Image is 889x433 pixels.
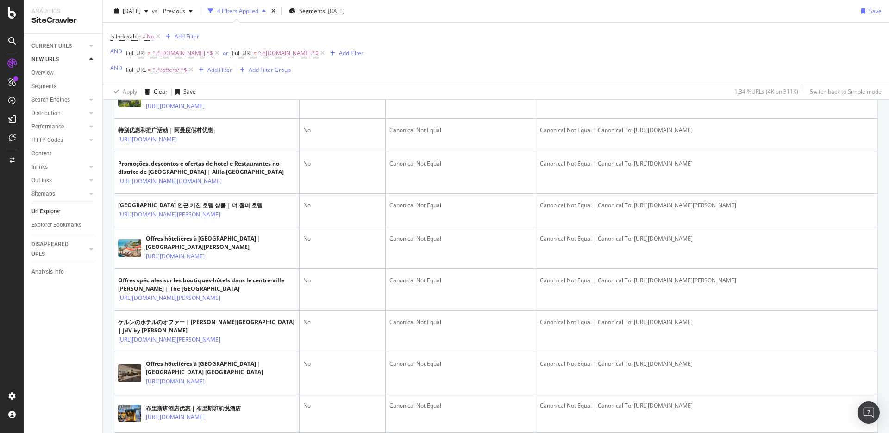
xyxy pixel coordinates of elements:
[31,207,96,216] a: Url Explorer
[152,47,213,60] span: ^.*[DOMAIN_NAME].*$
[31,82,56,91] div: Segments
[31,220,96,230] a: Explorer Bookmarks
[118,239,141,257] img: main image
[31,55,87,64] a: NEW URLS
[146,252,205,261] a: [URL][DOMAIN_NAME]
[154,88,168,96] div: Clear
[204,4,269,19] button: 4 Filters Applied
[31,189,87,199] a: Sitemaps
[118,293,220,303] a: [URL][DOMAIN_NAME][PERSON_NAME]
[146,413,205,422] a: [URL][DOMAIN_NAME]
[31,189,55,199] div: Sitemaps
[146,377,205,386] a: [URL][DOMAIN_NAME]
[303,235,382,243] div: No
[159,4,196,19] button: Previous
[236,64,291,76] button: Add Filter Group
[146,360,295,376] div: Offres hôtelières à [GEOGRAPHIC_DATA] | [GEOGRAPHIC_DATA] [GEOGRAPHIC_DATA]
[123,7,141,15] span: 2025 Aug. 26th
[118,335,220,344] a: [URL][DOMAIN_NAME][PERSON_NAME]
[146,235,295,251] div: Offres hôtelières à [GEOGRAPHIC_DATA] | [GEOGRAPHIC_DATA][PERSON_NAME]
[254,49,257,57] span: ≠
[118,364,141,382] img: main image
[540,360,874,368] div: Canonical Not Equal | Canonical To: [URL][DOMAIN_NAME]
[159,7,185,15] span: Previous
[540,276,874,285] div: Canonical Not Equal | Canonical To: [URL][DOMAIN_NAME][PERSON_NAME]
[31,122,87,132] a: Performance
[389,235,532,243] div: Canonical Not Equal
[147,30,154,43] span: No
[126,49,146,57] span: Full URL
[183,88,196,96] div: Save
[326,48,363,59] button: Add Filter
[806,84,882,99] button: Switch back to Simple mode
[389,360,532,368] div: Canonical Not Equal
[269,6,277,16] div: times
[389,126,532,134] div: Canonical Not Equal
[162,31,199,42] button: Add Filter
[31,41,72,51] div: CURRENT URLS
[389,276,532,285] div: Canonical Not Equal
[207,66,232,74] div: Add Filter
[195,64,232,76] button: Add Filter
[31,122,64,132] div: Performance
[303,401,382,410] div: No
[31,95,70,105] div: Search Engines
[110,64,122,72] div: AND
[299,7,325,15] span: Segments
[31,41,87,51] a: CURRENT URLS
[118,201,263,210] div: [GEOGRAPHIC_DATA] 인근 키친 호텔 상품 | 더 월퍼 호텔
[858,4,882,19] button: Save
[110,47,122,55] div: AND
[31,108,87,118] a: Distribution
[223,49,228,57] div: or
[110,4,152,19] button: [DATE]
[31,95,87,105] a: Search Engines
[118,177,222,186] a: [URL][DOMAIN_NAME][DOMAIN_NAME]
[118,318,295,335] div: ケルンのホテルのオファー | [PERSON_NAME][GEOGRAPHIC_DATA] | JdV by [PERSON_NAME]
[31,68,96,78] a: Overview
[540,126,874,134] div: Canonical Not Equal | Canonical To: [URL][DOMAIN_NAME]
[31,267,64,277] div: Analysis Info
[118,405,141,422] img: main image
[152,64,187,76] span: ^.*/offers/.*$
[249,66,291,74] div: Add Filter Group
[285,4,348,19] button: Segments[DATE]
[540,401,874,410] div: Canonical Not Equal | Canonical To: [URL][DOMAIN_NAME]
[303,159,382,168] div: No
[31,68,54,78] div: Overview
[118,126,217,134] div: 特别优惠和推广活动 | 阿曼度假村优惠
[110,84,137,99] button: Apply
[110,32,141,40] span: Is Indexable
[31,55,59,64] div: NEW URLS
[31,162,48,172] div: Inlinks
[31,149,96,159] a: Content
[734,88,798,96] div: 1.34 % URLs ( 4K on 311K )
[31,240,78,259] div: DISAPPEARED URLS
[389,201,532,210] div: Canonical Not Equal
[31,82,96,91] a: Segments
[142,32,145,40] span: =
[148,49,151,57] span: ≠
[303,318,382,326] div: No
[31,267,96,277] a: Analysis Info
[118,276,295,293] div: Offres spéciales sur les boutiques-hôtels dans le centre-ville [PERSON_NAME] | The [GEOGRAPHIC_DATA]
[118,159,295,176] div: Promoções, descontos e ofertas de hotel e Restaurantes no distrito de [GEOGRAPHIC_DATA] | Alila [...
[540,201,874,210] div: Canonical Not Equal | Canonical To: [URL][DOMAIN_NAME][PERSON_NAME]
[303,360,382,368] div: No
[540,159,874,168] div: Canonical Not Equal | Canonical To: [URL][DOMAIN_NAME]
[232,49,252,57] span: Full URL
[31,135,87,145] a: HTTP Codes
[141,84,168,99] button: Clear
[146,404,245,413] div: 布里斯班酒店优惠 | 布里斯班凯悦酒店
[175,32,199,40] div: Add Filter
[31,240,87,259] a: DISAPPEARED URLS
[152,7,159,15] span: vs
[110,64,122,72] button: AND
[217,7,258,15] div: 4 Filters Applied
[126,66,146,74] span: Full URL
[31,207,60,216] div: Url Explorer
[303,276,382,285] div: No
[118,135,177,144] a: [URL][DOMAIN_NAME]
[858,401,880,424] div: Open Intercom Messenger
[303,126,382,134] div: No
